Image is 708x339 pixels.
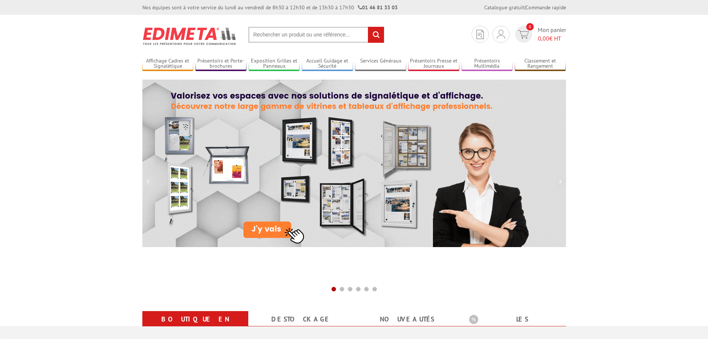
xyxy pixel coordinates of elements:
[142,4,398,11] div: Nos équipes sont à votre service du lundi au vendredi de 8h30 à 12h30 et de 13h30 à 17h30
[248,27,384,43] input: Rechercher un produit ou une référence...
[484,4,566,11] div: |
[408,58,459,70] a: Présentoirs Presse et Journaux
[257,313,345,326] a: Destockage
[526,4,566,11] a: Commande rapide
[469,313,562,327] b: Les promotions
[538,26,566,43] span: Mon panier
[368,27,384,43] input: rechercher
[497,30,505,39] img: devis rapide
[526,23,534,31] span: 0
[515,58,566,70] a: Classement et Rangement
[195,58,247,70] a: Présentoirs et Porte-brochures
[302,58,353,70] a: Accueil Guidage et Sécurité
[484,4,524,11] a: Catalogue gratuit
[476,30,484,39] img: devis rapide
[142,22,237,50] img: Présentoir, panneau, stand - Edimeta - PLV, affichage, mobilier bureau, entreprise
[538,34,566,43] span: € HT
[363,313,451,326] a: nouveautés
[462,58,513,70] a: Présentoirs Multimédia
[142,58,194,70] a: Affichage Cadres et Signalétique
[358,4,398,11] strong: 01 46 81 33 03
[518,30,529,39] img: devis rapide
[513,26,566,43] a: devis rapide 0 Mon panier 0,00€ HT
[355,58,406,70] a: Services Généraux
[538,35,549,42] span: 0,00
[249,58,300,70] a: Exposition Grilles et Panneaux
